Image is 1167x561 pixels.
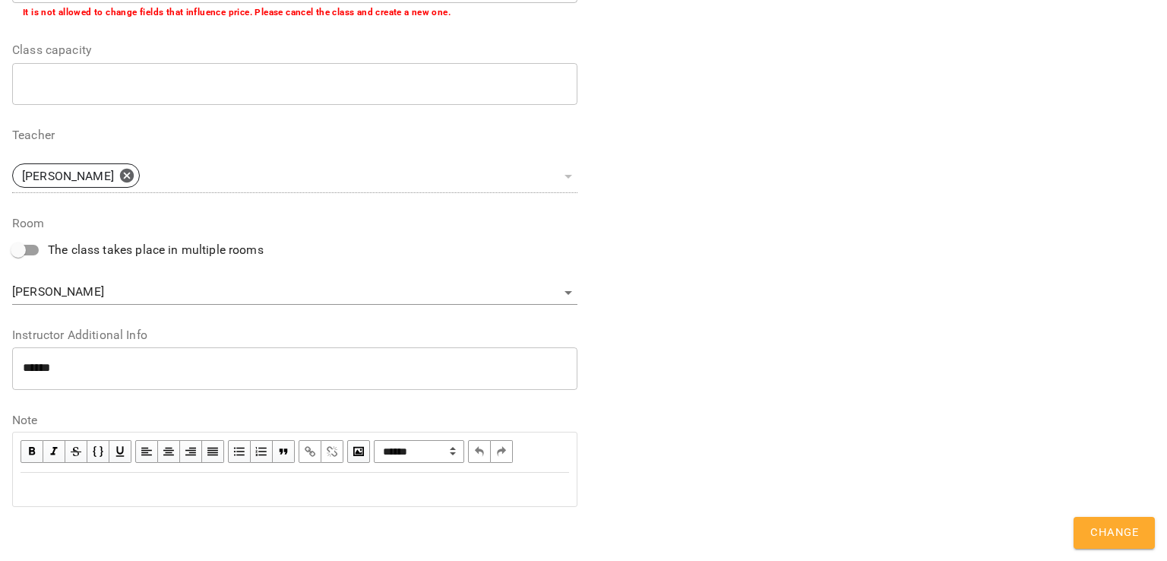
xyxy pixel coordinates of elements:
[202,440,224,463] button: Align Justify
[12,329,577,341] label: Instructor Additional Info
[65,440,87,463] button: Strikethrough
[12,217,577,230] label: Room
[273,440,295,463] button: Blockquote
[12,129,577,141] label: Teacher
[374,440,464,463] select: Block type
[43,440,65,463] button: Italic
[14,474,576,506] div: Edit text
[22,167,114,185] p: [PERSON_NAME]
[299,440,321,463] button: Link
[12,44,577,56] label: Class capacity
[12,163,140,188] div: [PERSON_NAME]
[12,414,577,426] label: Note
[1074,517,1155,549] button: Change
[347,440,370,463] button: Image
[23,7,451,17] b: It is not allowed to change fields that influence price. Please cancel the class and create a new...
[158,440,180,463] button: Align Center
[12,159,577,193] div: [PERSON_NAME]
[180,440,202,463] button: Align Right
[251,440,273,463] button: OL
[48,241,264,259] span: The class takes place in multiple rooms
[228,440,251,463] button: UL
[12,280,577,305] div: [PERSON_NAME]
[1090,523,1138,543] span: Change
[109,440,131,463] button: Underline
[374,440,464,463] span: Normal
[468,440,491,463] button: Undo
[491,440,513,463] button: Redo
[21,440,43,463] button: Bold
[321,440,343,463] button: Remove Link
[87,440,109,463] button: Monospace
[135,440,158,463] button: Align Left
